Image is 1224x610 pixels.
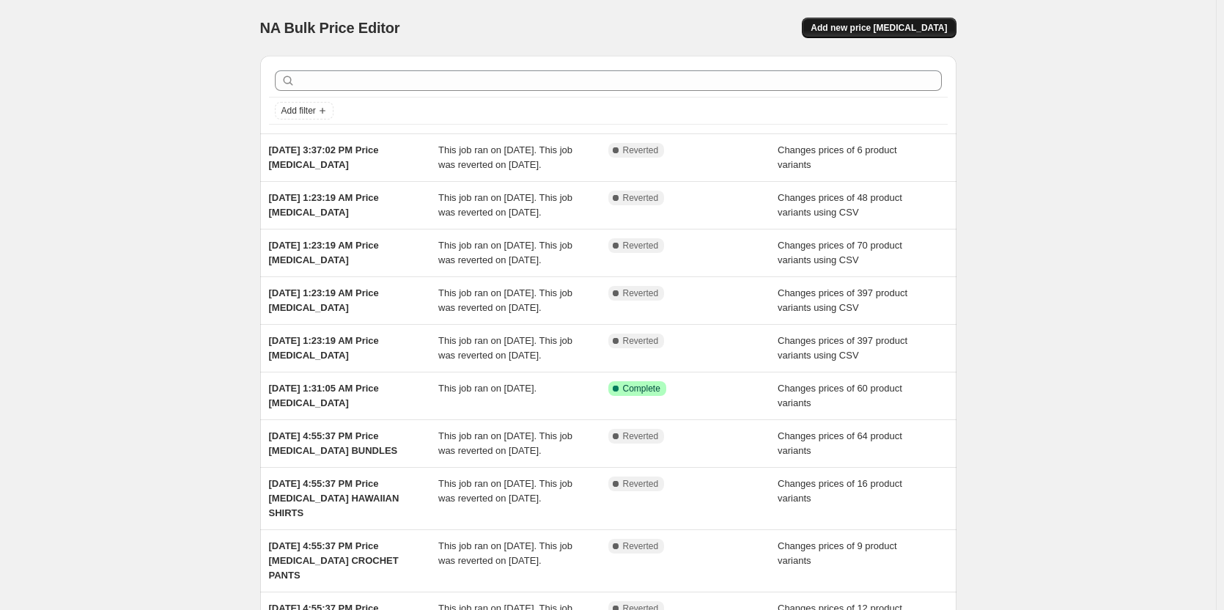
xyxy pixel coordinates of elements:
[811,22,947,34] span: Add new price [MEDICAL_DATA]
[438,287,572,313] span: This job ran on [DATE]. This job was reverted on [DATE].
[623,478,659,490] span: Reverted
[778,240,902,265] span: Changes prices of 70 product variants using CSV
[623,540,659,552] span: Reverted
[623,144,659,156] span: Reverted
[438,335,572,361] span: This job ran on [DATE]. This job was reverted on [DATE].
[281,105,316,117] span: Add filter
[778,430,902,456] span: Changes prices of 64 product variants
[269,383,379,408] span: [DATE] 1:31:05 AM Price [MEDICAL_DATA]
[438,144,572,170] span: This job ran on [DATE]. This job was reverted on [DATE].
[438,540,572,566] span: This job ran on [DATE]. This job was reverted on [DATE].
[438,383,537,394] span: This job ran on [DATE].
[778,335,907,361] span: Changes prices of 397 product variants using CSV
[623,240,659,251] span: Reverted
[438,240,572,265] span: This job ran on [DATE]. This job was reverted on [DATE].
[438,478,572,504] span: This job ran on [DATE]. This job was reverted on [DATE].
[269,430,398,456] span: [DATE] 4:55:37 PM Price [MEDICAL_DATA] BUNDLES
[269,192,379,218] span: [DATE] 1:23:19 AM Price [MEDICAL_DATA]
[269,144,379,170] span: [DATE] 3:37:02 PM Price [MEDICAL_DATA]
[269,287,379,313] span: [DATE] 1:23:19 AM Price [MEDICAL_DATA]
[778,144,897,170] span: Changes prices of 6 product variants
[269,478,399,518] span: [DATE] 4:55:37 PM Price [MEDICAL_DATA] HAWAIIAN SHIRTS
[623,335,659,347] span: Reverted
[778,287,907,313] span: Changes prices of 397 product variants using CSV
[802,18,956,38] button: Add new price [MEDICAL_DATA]
[778,383,902,408] span: Changes prices of 60 product variants
[623,430,659,442] span: Reverted
[778,540,897,566] span: Changes prices of 9 product variants
[275,102,333,120] button: Add filter
[623,287,659,299] span: Reverted
[269,540,399,581] span: [DATE] 4:55:37 PM Price [MEDICAL_DATA] CROCHET PANTS
[778,478,902,504] span: Changes prices of 16 product variants
[623,383,660,394] span: Complete
[623,192,659,204] span: Reverted
[438,192,572,218] span: This job ran on [DATE]. This job was reverted on [DATE].
[438,430,572,456] span: This job ran on [DATE]. This job was reverted on [DATE].
[269,240,379,265] span: [DATE] 1:23:19 AM Price [MEDICAL_DATA]
[269,335,379,361] span: [DATE] 1:23:19 AM Price [MEDICAL_DATA]
[260,20,400,36] span: NA Bulk Price Editor
[778,192,902,218] span: Changes prices of 48 product variants using CSV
